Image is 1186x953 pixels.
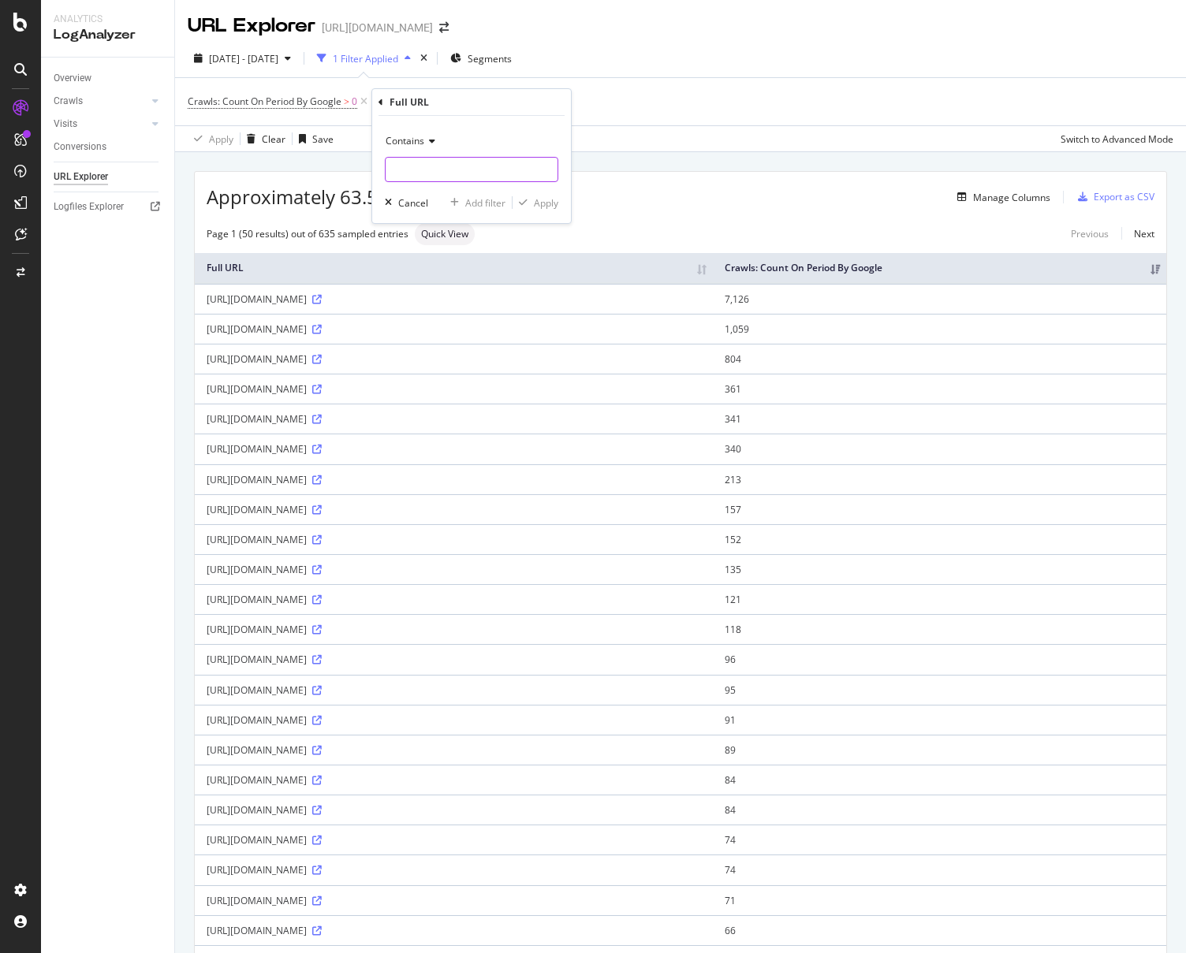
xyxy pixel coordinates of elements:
th: Full URL: activate to sort column ascending [195,253,713,284]
button: Clear [241,126,285,151]
button: Export as CSV [1072,184,1154,210]
div: [URL][DOMAIN_NAME] [207,713,701,727]
div: Visits [54,116,77,132]
div: Analytics [54,13,162,26]
td: 340 [713,434,1166,463]
a: URL Explorer [54,169,163,185]
span: Quick View [421,229,468,239]
div: Manage Columns [973,191,1050,204]
div: [URL][DOMAIN_NAME] [207,683,701,697]
td: 361 [713,374,1166,404]
td: 341 [713,404,1166,434]
div: LogAnalyzer [54,26,162,44]
span: Approximately 63.5K URLs found [207,184,497,210]
td: 96 [713,644,1166,674]
button: Segments [444,46,518,71]
div: Conversions [54,139,106,155]
td: 1,059 [713,314,1166,344]
div: 1 Filter Applied [333,52,398,65]
td: 157 [713,494,1166,524]
div: times [417,50,431,66]
button: Add filter [444,195,505,210]
a: Crawls [54,93,147,110]
button: Manage Columns [951,188,1050,207]
td: 118 [713,614,1166,644]
div: [URL][DOMAIN_NAME] [207,442,701,456]
td: 804 [713,344,1166,374]
div: [URL][DOMAIN_NAME] [207,924,701,937]
button: [DATE] - [DATE] [188,46,297,71]
td: 135 [713,554,1166,584]
a: Conversions [54,139,163,155]
div: Logfiles Explorer [54,199,124,215]
a: Next [1121,222,1154,245]
button: Switch to Advanced Mode [1054,126,1173,151]
button: Save [293,126,334,151]
td: 152 [713,524,1166,554]
button: Apply [513,195,558,210]
div: [URL][DOMAIN_NAME] [207,503,701,516]
td: 213 [713,464,1166,494]
td: 71 [713,885,1166,915]
a: Visits [54,116,147,132]
div: neutral label [415,223,475,245]
div: [URL][DOMAIN_NAME] [207,894,701,907]
div: arrow-right-arrow-left [439,22,449,33]
span: 0 [352,91,357,113]
button: 1 Filter Applied [311,46,417,71]
div: [URL][DOMAIN_NAME] [207,803,701,817]
td: 74 [713,825,1166,854]
div: [URL][DOMAIN_NAME] [322,20,433,35]
td: 66 [713,915,1166,945]
div: Export as CSV [1094,190,1154,203]
td: 74 [713,854,1166,884]
div: [URL][DOMAIN_NAME] [207,653,701,666]
div: Save [312,132,334,146]
div: [URL][DOMAIN_NAME] [207,412,701,426]
td: 7,126 [713,284,1166,314]
div: [URL][DOMAIN_NAME] [207,593,701,606]
td: 95 [713,675,1166,705]
div: Crawls [54,93,83,110]
a: Logfiles Explorer [54,199,163,215]
div: [URL][DOMAIN_NAME] [207,533,701,546]
div: [URL][DOMAIN_NAME] [207,743,701,757]
span: Contains [386,134,424,147]
td: 91 [713,705,1166,735]
td: 84 [713,765,1166,795]
div: URL Explorer [54,169,108,185]
div: [URL][DOMAIN_NAME] [207,863,701,877]
div: [URL][DOMAIN_NAME] [207,292,701,306]
div: [URL][DOMAIN_NAME] [207,563,701,576]
a: Overview [54,70,163,87]
div: Page 1 (50 results) out of 635 sampled entries [207,227,408,240]
div: Overview [54,70,91,87]
div: [URL][DOMAIN_NAME] [207,833,701,847]
div: Full URL [390,95,429,109]
span: > [344,95,349,108]
div: [URL][DOMAIN_NAME] [207,352,701,366]
div: Add filter [465,196,505,210]
div: Switch to Advanced Mode [1061,132,1173,146]
div: [URL][DOMAIN_NAME] [207,473,701,486]
span: Segments [468,52,512,65]
td: 121 [713,584,1166,614]
div: Apply [534,196,558,210]
th: Crawls: Count On Period By Google: activate to sort column ascending [713,253,1166,284]
td: 84 [713,795,1166,825]
span: Crawls: Count On Period By Google [188,95,341,108]
div: Clear [262,132,285,146]
button: Cancel [379,195,428,210]
td: 89 [713,735,1166,765]
div: [URL][DOMAIN_NAME] [207,623,701,636]
div: Apply [209,132,233,146]
button: Apply [188,126,233,151]
span: [DATE] - [DATE] [209,52,278,65]
div: [URL][DOMAIN_NAME] [207,322,701,336]
div: [URL][DOMAIN_NAME] [207,773,701,787]
div: URL Explorer [188,13,315,39]
div: Cancel [398,196,428,210]
button: Add Filter [371,92,434,111]
div: [URL][DOMAIN_NAME] [207,382,701,396]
